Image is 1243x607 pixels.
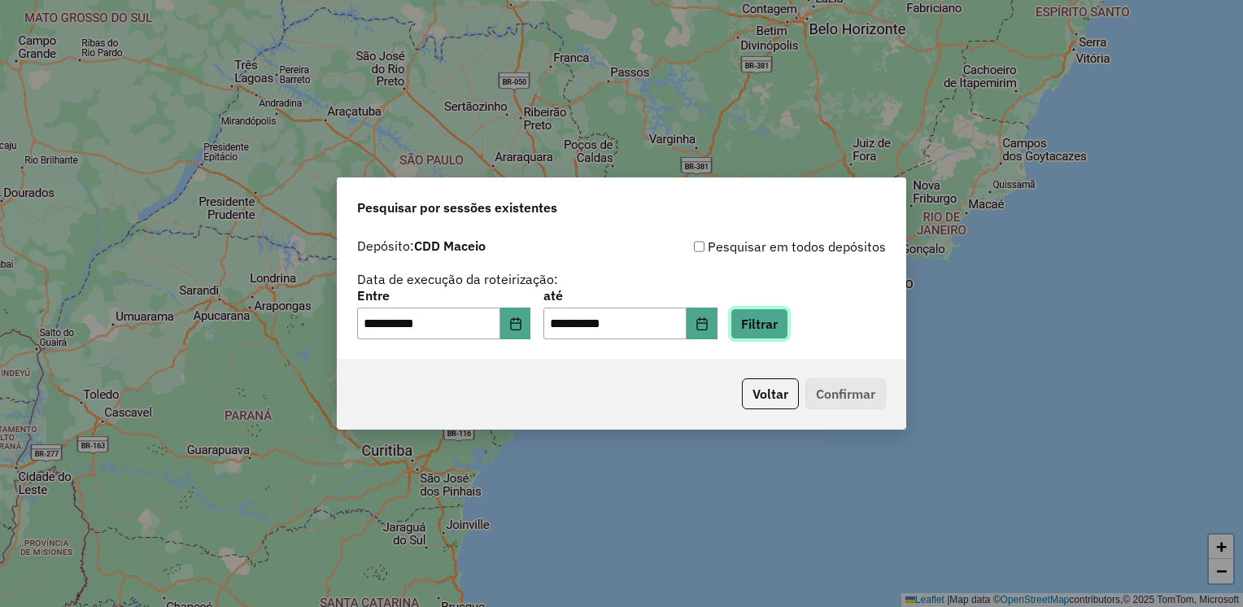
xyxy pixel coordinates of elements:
[543,286,717,305] label: até
[357,236,486,255] label: Depósito:
[357,198,557,217] span: Pesquisar por sessões existentes
[742,378,799,409] button: Voltar
[414,238,486,254] strong: CDD Maceio
[731,308,788,339] button: Filtrar
[621,237,886,256] div: Pesquisar em todos depósitos
[687,308,717,340] button: Choose Date
[357,269,558,289] label: Data de execução da roteirização:
[500,308,531,340] button: Choose Date
[357,286,530,305] label: Entre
